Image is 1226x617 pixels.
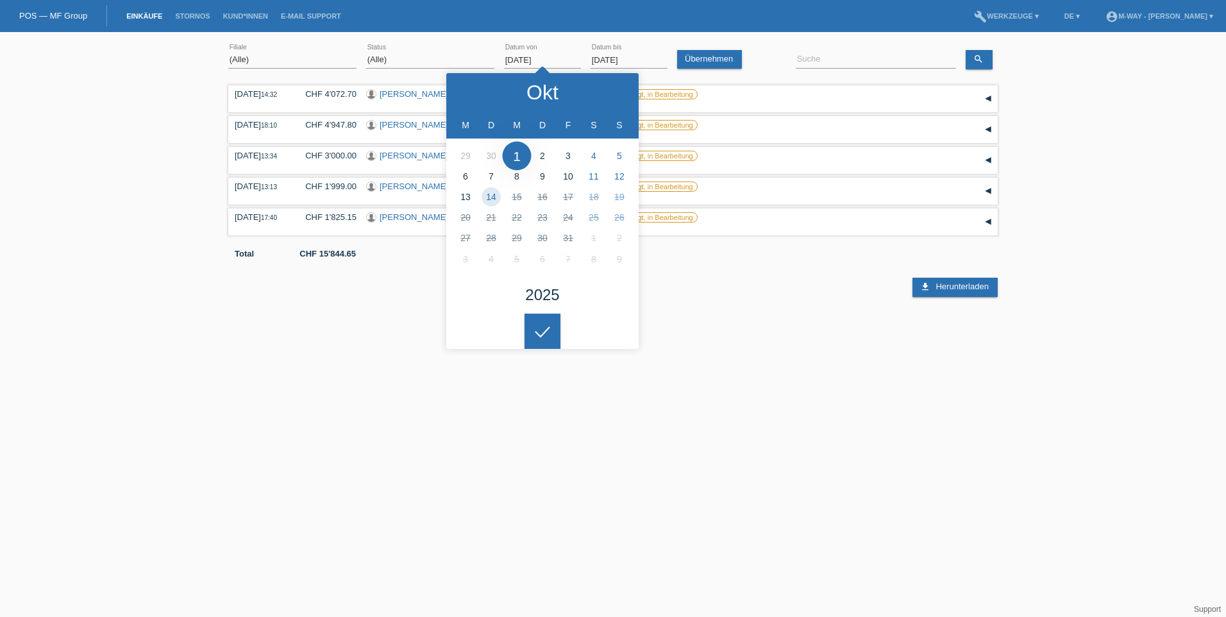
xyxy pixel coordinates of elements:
a: [PERSON_NAME] [380,89,448,99]
a: Übernehmen [677,50,742,69]
a: [PERSON_NAME] [380,182,448,191]
div: auf-/zuklappen [978,120,998,139]
a: search [966,50,993,69]
a: buildWerkzeuge ▾ [968,12,1045,20]
a: Kund*innen [217,12,274,20]
div: CHF 4'947.80 [296,120,357,130]
a: [PERSON_NAME] [380,212,448,222]
a: Support [1194,605,1221,614]
div: [DATE] [235,89,286,99]
label: Unbestätigt, in Bearbeitung [603,151,698,161]
div: auf-/zuklappen [978,89,998,108]
a: DE ▾ [1058,12,1086,20]
div: [DATE] [235,182,286,191]
div: [DATE] [235,212,286,222]
div: CHF 4'072.70 [296,89,357,99]
div: auf-/zuklappen [978,212,998,232]
b: Total [235,249,254,258]
div: auf-/zuklappen [978,151,998,170]
div: auf-/zuklappen [978,182,998,201]
div: Okt [526,82,558,103]
label: Unbestätigt, in Bearbeitung [603,182,698,192]
a: POS — MF Group [19,11,87,21]
i: account_circle [1105,10,1118,23]
a: download Herunterladen [912,278,998,297]
a: E-Mail Support [274,12,348,20]
div: CHF 3'000.00 [296,151,357,160]
span: 14:32 [261,91,277,98]
div: [DATE] [235,120,286,130]
a: account_circlem-way - [PERSON_NAME] ▾ [1099,12,1220,20]
span: 18:10 [261,122,277,129]
span: Herunterladen [936,282,988,291]
span: 13:34 [261,153,277,160]
div: 2025 [525,287,559,303]
label: Unbestätigt, in Bearbeitung [603,212,698,223]
label: Unbestätigt, in Bearbeitung [603,89,698,99]
a: [PERSON_NAME] [380,120,448,130]
span: 13:13 [261,183,277,190]
b: CHF 15'844.65 [299,249,356,258]
a: [PERSON_NAME] [380,151,448,160]
span: 17:40 [261,214,277,221]
div: [DATE] [235,151,286,160]
a: Einkäufe [120,12,169,20]
div: CHF 1'999.00 [296,182,357,191]
a: Stornos [169,12,216,20]
div: CHF 1'825.15 [296,212,357,222]
i: build [974,10,987,23]
label: Unbestätigt, in Bearbeitung [603,120,698,130]
i: download [920,282,930,292]
i: search [973,54,984,64]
